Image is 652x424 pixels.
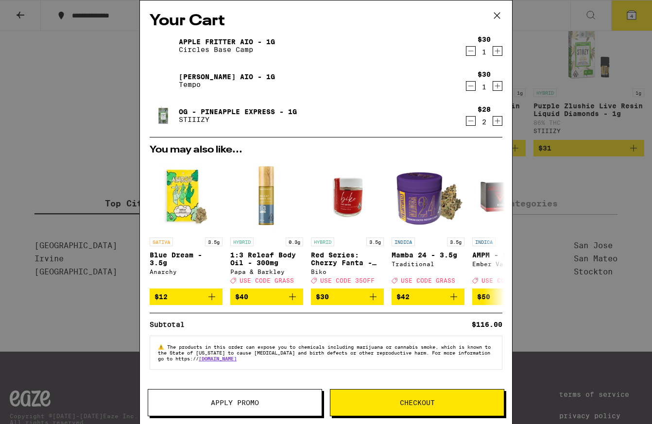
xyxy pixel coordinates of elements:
[311,269,384,275] div: Biko
[179,116,297,123] p: STIIIZY
[447,237,464,246] p: 3.5g
[211,399,259,406] span: Apply Promo
[150,160,223,288] a: Open page for Blue Dream - 3.5g from Anarchy
[493,116,502,126] button: Increment
[179,81,275,88] p: Tempo
[472,288,545,305] button: Add to bag
[230,251,303,267] p: 1:3 Releaf Body Oil - 300mg
[478,105,491,113] div: $28
[235,293,248,301] span: $40
[230,160,303,233] img: Papa & Barkley - 1:3 Releaf Body Oil - 300mg
[392,237,415,246] p: INDICA
[311,288,384,305] button: Add to bag
[179,73,275,81] a: [PERSON_NAME] AIO - 1g
[286,237,303,246] p: 0.3g
[477,293,490,301] span: $50
[179,108,297,116] a: OG - Pineapple Express - 1g
[493,81,502,91] button: Increment
[150,145,502,155] h2: You may also like...
[472,160,545,288] a: Open page for AMPM - 3.5g from Ember Valley
[481,277,536,284] span: USE CODE 35OFF
[311,251,384,267] p: Red Series: Cherry Fanta - 3.5g
[311,160,384,233] img: Biko - Red Series: Cherry Fanta - 3.5g
[150,32,177,59] img: Apple Fritter AIO - 1g
[330,389,504,416] button: Checkout
[179,38,275,46] a: Apple Fritter AIO - 1g
[392,251,464,259] p: Mamba 24 - 3.5g
[6,7,70,15] span: Hi. Need any help?
[472,321,502,328] div: $116.00
[466,46,476,56] button: Decrement
[150,269,223,275] div: Anarchy
[493,46,502,56] button: Increment
[150,288,223,305] button: Add to bag
[392,160,464,233] img: Traditional - Mamba 24 - 3.5g
[478,118,491,126] div: 2
[150,251,223,267] p: Blue Dream - 3.5g
[396,293,410,301] span: $42
[150,160,223,233] img: Anarchy - Blue Dream - 3.5g
[392,261,464,267] div: Traditional
[148,389,322,416] button: Apply Promo
[150,321,191,328] div: Subtotal
[199,356,237,361] a: [DOMAIN_NAME]
[472,251,545,259] p: AMPM - 3.5g
[311,160,384,288] a: Open page for Red Series: Cherry Fanta - 3.5g from Biko
[472,261,545,267] div: Ember Valley
[154,293,168,301] span: $12
[179,46,275,53] p: Circles Base Camp
[150,67,177,94] img: Yuzu Haze AIO - 1g
[472,160,545,233] img: Ember Valley - AMPM - 3.5g
[478,70,491,78] div: $30
[230,288,303,305] button: Add to bag
[230,269,303,275] div: Papa & Barkley
[392,288,464,305] button: Add to bag
[472,237,496,246] p: INDICA
[466,116,476,126] button: Decrement
[230,160,303,288] a: Open page for 1:3 Releaf Body Oil - 300mg from Papa & Barkley
[240,277,294,284] span: USE CODE GRASS
[466,81,476,91] button: Decrement
[311,237,334,246] p: HYBRID
[400,399,435,406] span: Checkout
[158,344,491,361] span: The products in this order can expose you to chemicals including marijuana or cannabis smoke, whi...
[478,83,491,91] div: 1
[320,277,375,284] span: USE CODE 35OFF
[478,35,491,43] div: $30
[401,277,455,284] span: USE CODE GRASS
[150,10,502,32] h2: Your Cart
[150,102,177,129] img: OG - Pineapple Express - 1g
[205,237,223,246] p: 3.5g
[478,48,491,56] div: 1
[392,160,464,288] a: Open page for Mamba 24 - 3.5g from Traditional
[230,237,254,246] p: HYBRID
[158,344,167,350] span: ⚠️
[316,293,329,301] span: $30
[366,237,384,246] p: 3.5g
